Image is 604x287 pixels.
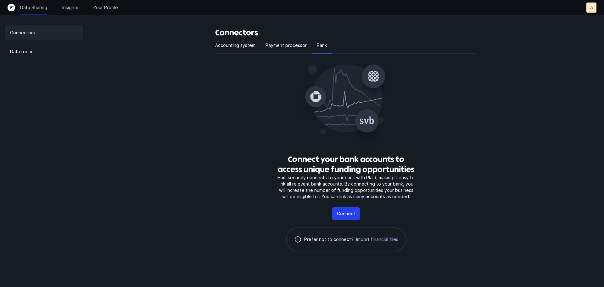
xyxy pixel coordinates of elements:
img: Connect your bank accounts to access unique funding opportunities [296,59,396,149]
p: Hum securely connects to your bank with Plaid, making it easy to link all relevant bank accounts.... [276,175,417,200]
a: Data Sharing [20,4,47,11]
a: Data room [5,44,83,59]
p: Connectors [10,29,35,37]
p: Payment processor [266,42,307,49]
p: Accounting system [215,42,255,49]
p: Bank [317,42,327,49]
button: A [586,3,596,13]
p: Data room [10,48,32,55]
p: A [590,4,593,11]
p: Prefer not to connect? [304,236,354,243]
h3: Connectors [215,28,477,38]
h3: Connect your bank accounts to access unique funding opportunities [276,154,417,175]
span: Import financial files [356,236,398,243]
p: Connect [337,210,355,217]
a: Your Profile [93,4,118,11]
button: Connect [332,207,360,220]
a: Connectors [5,25,83,40]
a: Insights [62,4,78,11]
